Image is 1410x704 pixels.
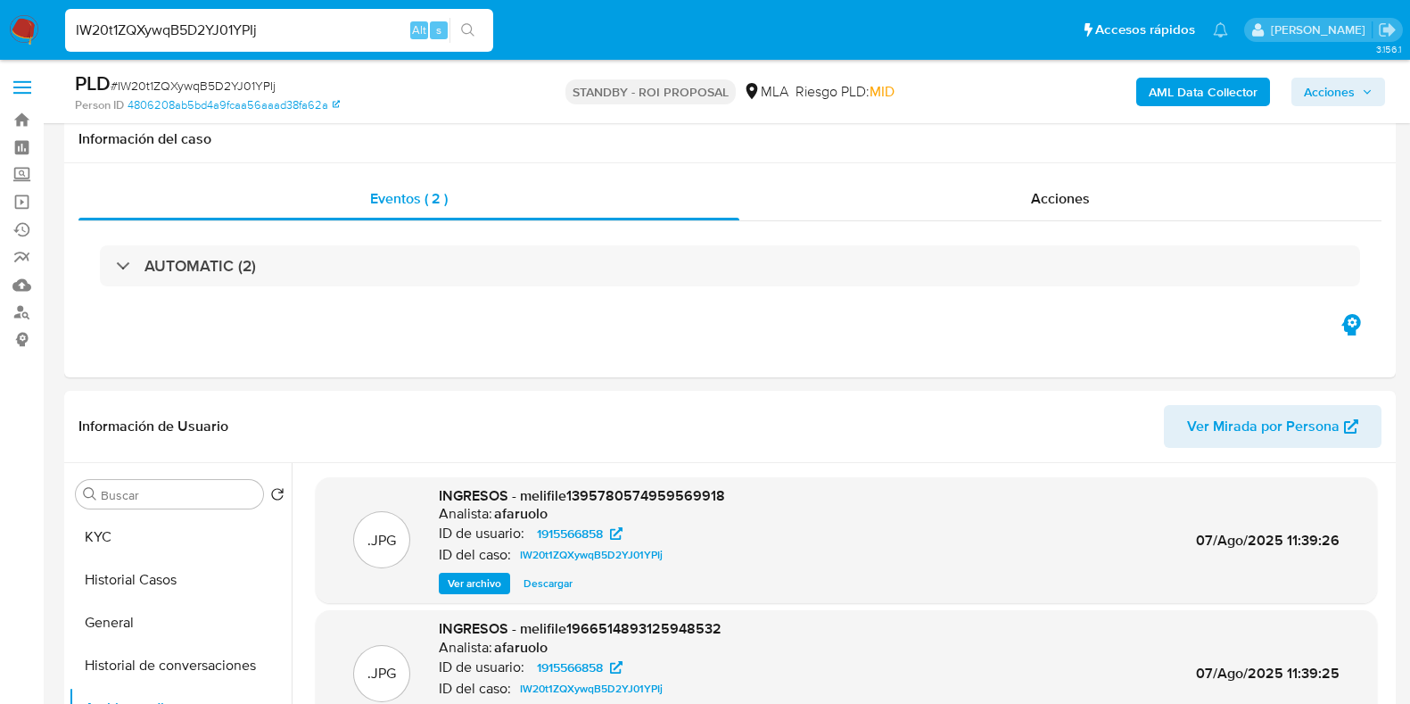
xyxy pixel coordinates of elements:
span: Acciones [1304,78,1355,106]
p: Analista: [439,505,492,523]
h1: Información de Usuario [78,418,228,435]
button: Ver Mirada por Persona [1164,405,1381,448]
span: Ver Mirada por Persona [1187,405,1340,448]
a: Salir [1378,21,1397,39]
div: AUTOMATIC (2) [100,245,1360,286]
div: MLA [743,82,788,102]
span: # IW20t1ZQXywqB5D2YJ01YPIj [111,77,276,95]
a: 1915566858 [526,657,633,678]
h1: Información del caso [78,130,1381,148]
span: IW20t1ZQXywqB5D2YJ01YPIj [520,544,663,566]
p: ID de usuario: [439,525,524,542]
b: Person ID [75,97,124,113]
button: Acciones [1291,78,1385,106]
h3: AUTOMATIC (2) [144,256,256,276]
h6: afaruolo [494,639,548,657]
p: .JPG [367,664,396,683]
span: 07/Ago/2025 11:39:25 [1196,663,1340,683]
span: 1915566858 [537,523,603,544]
button: search-icon [449,18,486,43]
button: General [69,601,292,644]
a: IW20t1ZQXywqB5D2YJ01YPIj [513,544,670,566]
span: Ver archivo [448,575,501,592]
span: Descargar [524,575,573,592]
button: Volver al orden por defecto [270,487,284,507]
p: STANDBY - ROI PROPOSAL [565,79,736,104]
span: Eventos ( 2 ) [370,188,448,209]
input: Buscar [101,487,256,503]
span: INGRESOS - melifile1966514893125948532 [439,618,721,639]
a: 1915566858 [526,523,633,544]
input: Buscar usuario o caso... [65,19,493,42]
button: Historial de conversaciones [69,644,292,687]
span: Acciones [1031,188,1090,209]
span: 07/Ago/2025 11:39:26 [1196,530,1340,551]
p: .JPG [367,531,396,551]
b: AML Data Collector [1149,78,1257,106]
a: 4806208ab5bd4a9fcaa56aaad38fa62a [128,97,340,113]
button: Descargar [515,573,581,594]
button: AML Data Collector [1136,78,1270,106]
span: Riesgo PLD: [796,82,895,102]
span: Accesos rápidos [1095,21,1195,39]
button: Buscar [83,487,97,501]
span: IW20t1ZQXywqB5D2YJ01YPIj [520,678,663,700]
h6: afaruolo [494,505,548,523]
p: ID del caso: [439,546,511,564]
p: ID de usuario: [439,658,524,676]
b: PLD [75,69,111,97]
span: INGRESOS - melifile1395780574959569918 [439,485,725,506]
p: Analista: [439,639,492,657]
p: florencia.lera@mercadolibre.com [1271,21,1372,38]
span: 1915566858 [537,657,603,678]
button: KYC [69,516,292,559]
button: Ver archivo [439,573,510,594]
span: s [436,21,441,38]
button: Historial Casos [69,559,292,601]
span: Alt [412,21,426,38]
a: IW20t1ZQXywqB5D2YJ01YPIj [513,678,670,700]
p: ID del caso: [439,680,511,698]
span: MID [870,81,895,102]
a: Notificaciones [1213,22,1228,37]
